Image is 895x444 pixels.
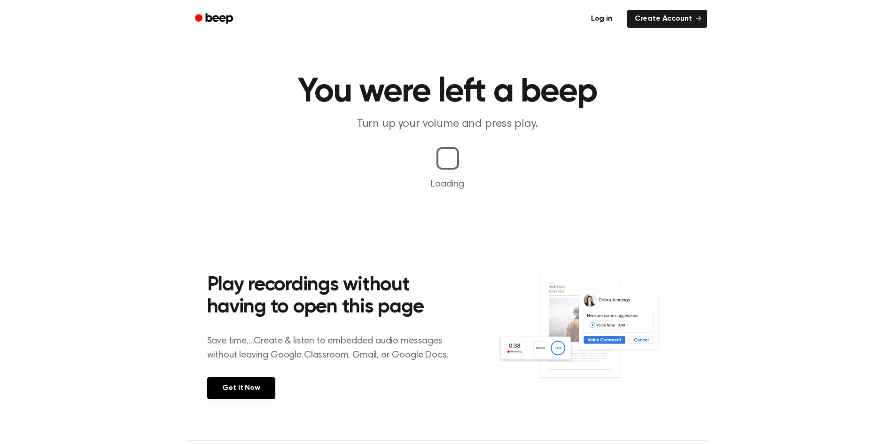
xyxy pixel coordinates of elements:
a: Log in [582,8,622,30]
img: Voice Comments on Docs and Recording Widget [498,272,688,398]
a: Get It Now [207,377,275,399]
h1: You were left a beep [207,75,688,109]
a: Create Account [627,10,707,28]
a: Beep [188,10,241,28]
p: Loading [11,177,884,191]
p: Turn up your volume and press play. [267,117,628,132]
h2: Play recordings without having to open this page [207,274,460,319]
p: Save time....Create & listen to embedded audio messages without leaving Google Classroom, Gmail, ... [207,334,460,362]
